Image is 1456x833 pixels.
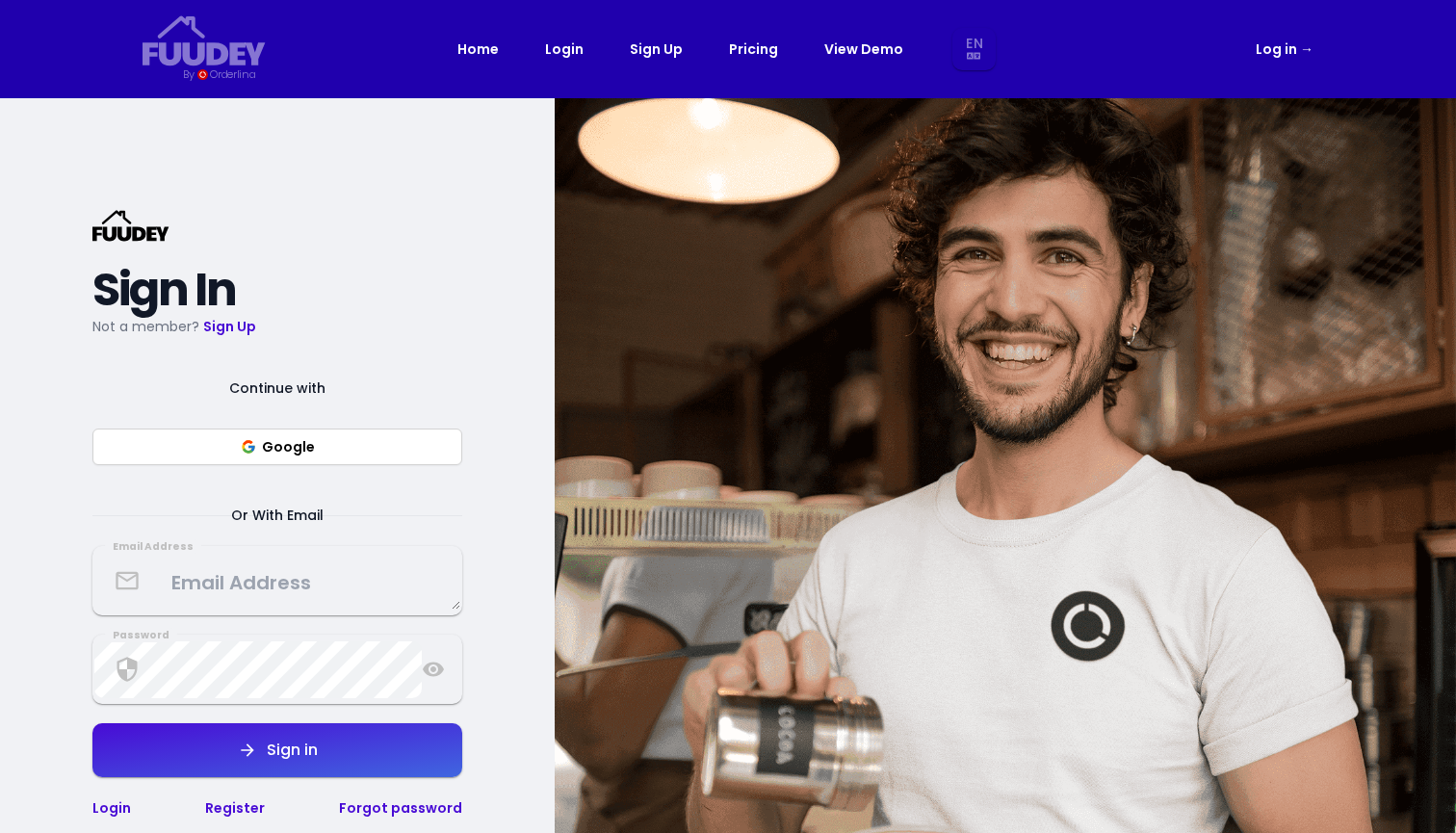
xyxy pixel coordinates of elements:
p: Not a member? [92,315,462,338]
span: → [1300,39,1313,59]
a: Home [457,38,499,61]
button: Google [92,429,462,465]
a: Log in [1256,38,1313,61]
a: Pricing [729,38,778,61]
div: Orderlina [210,66,255,83]
button: Sign in [92,723,462,777]
div: Password [105,628,177,643]
div: Sign in [257,742,318,758]
div: By [183,66,194,83]
div: Email Address [105,539,201,555]
a: Login [92,798,131,818]
a: View Demo [824,38,903,61]
a: Sign Up [630,38,683,61]
a: Forgot password [339,798,462,818]
a: Login [545,38,584,61]
a: Sign Up [203,317,256,336]
span: Or With Email [208,504,347,527]
h2: Sign In [92,273,462,307]
a: Register [205,798,265,818]
span: Continue with [206,377,349,400]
